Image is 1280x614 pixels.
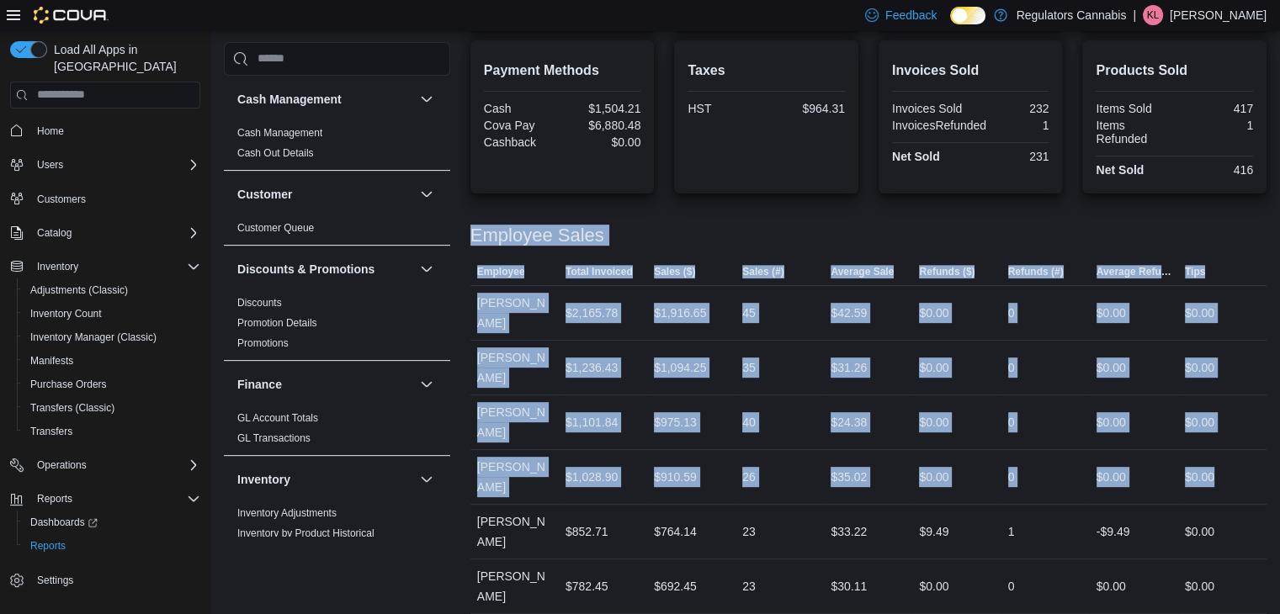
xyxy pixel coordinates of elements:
a: Dashboards [24,512,104,532]
button: Purchase Orders [17,373,207,396]
div: -$9.49 [1097,521,1130,542]
div: 416 [1178,163,1253,177]
div: $0.00 [1097,576,1126,596]
div: Cash [484,102,559,115]
div: $0.00 [1185,412,1214,432]
div: $2,165.78 [566,303,618,323]
div: $852.71 [566,521,608,542]
a: Promotions [237,337,289,349]
div: $692.45 [654,576,697,596]
div: [PERSON_NAME] [470,559,559,613]
div: Korey Lemire [1143,5,1163,25]
span: Inventory Adjustments [237,506,337,520]
span: Inventory Manager (Classic) [30,331,157,344]
span: Promotion Details [237,316,317,330]
span: Total Invoiced [566,265,633,278]
div: $9.49 [919,521,948,542]
div: Invoices Sold [892,102,967,115]
div: $0.00 [1185,467,1214,487]
a: Inventory Manager (Classic) [24,327,163,347]
div: $1,236.43 [566,357,618,378]
span: Reports [37,492,72,505]
div: 26 [742,467,756,487]
a: Promotion Details [237,317,317,329]
button: Customer [417,184,437,204]
h3: Employee Sales [470,225,604,246]
div: $24.38 [831,412,867,432]
div: $1,094.25 [654,357,706,378]
button: Inventory [3,255,207,278]
img: Cova [34,7,109,24]
h3: Inventory [237,471,290,488]
h2: Taxes [688,61,845,81]
span: Average Refund [1097,265,1171,278]
span: Refunds ($) [919,265,975,278]
a: Customers [30,189,93,209]
div: $975.13 [654,412,697,432]
button: Cash Management [237,91,413,108]
span: Manifests [30,354,73,368]
div: 23 [742,521,756,542]
span: Reports [24,536,200,556]
span: Reports [30,489,200,509]
span: Sales (#) [742,265,783,278]
span: Adjustments (Classic) [24,280,200,300]
h3: Discounts & Promotions [237,261,374,278]
button: Inventory [30,257,85,277]
button: Adjustments (Classic) [17,278,207,302]
div: 417 [1178,102,1253,115]
div: $0.00 [919,303,948,323]
div: 45 [742,303,756,323]
a: Reports [24,536,72,556]
div: 23 [742,576,756,596]
div: $35.02 [831,467,867,487]
span: Reports [30,539,66,553]
strong: Net Sold [892,150,940,163]
span: Manifests [24,351,200,371]
div: $0.00 [919,357,948,378]
div: [PERSON_NAME] [470,395,559,449]
a: Manifests [24,351,80,371]
h2: Invoices Sold [892,61,1049,81]
button: Settings [3,568,207,592]
div: $0.00 [1097,467,1126,487]
button: Inventory [417,469,437,490]
button: Transfers [17,420,207,443]
div: $30.11 [831,576,867,596]
div: 231 [974,150,1049,163]
span: Inventory [30,257,200,277]
span: Users [37,158,63,172]
div: $1,028.90 [566,467,618,487]
button: Cash Management [417,89,437,109]
span: GL Transactions [237,431,311,445]
div: $0.00 [919,412,948,432]
span: Promotions [237,336,289,350]
span: GL Account Totals [237,411,318,425]
div: InvoicesRefunded [892,119,986,132]
a: Cash Management [237,127,322,139]
a: Discounts [237,297,282,309]
div: $1,504.21 [566,102,640,115]
h3: Finance [237,376,282,393]
div: 35 [742,357,756,378]
span: Inventory Count [24,304,200,324]
input: Dark Mode [950,7,985,24]
div: Discounts & Promotions [224,293,450,360]
span: Home [30,120,200,141]
span: Discounts [237,296,282,310]
span: Purchase Orders [30,378,107,391]
a: Transfers (Classic) [24,398,121,418]
div: $910.59 [654,467,697,487]
span: Customers [30,188,200,209]
span: Load All Apps in [GEOGRAPHIC_DATA] [47,41,200,75]
span: Inventory Manager (Classic) [24,327,200,347]
button: Customer [237,186,413,203]
button: Discounts & Promotions [417,259,437,279]
span: Dashboards [30,516,98,529]
span: Sales ($) [654,265,695,278]
strong: Net Sold [1096,163,1144,177]
a: Purchase Orders [24,374,114,394]
div: 0 [1008,303,1015,323]
button: Inventory Count [17,302,207,326]
a: Inventory Count [24,304,109,324]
